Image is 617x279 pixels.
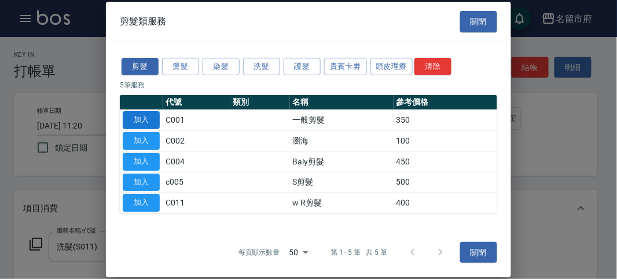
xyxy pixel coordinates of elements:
[285,237,313,268] div: 50
[123,132,160,150] button: 加入
[370,57,413,75] button: 頭皮理療
[163,130,230,151] td: C002
[290,151,394,172] td: Baly剪髮
[394,95,497,110] th: 參考價格
[123,153,160,171] button: 加入
[163,95,230,110] th: 代號
[163,193,230,214] td: C011
[394,130,497,151] td: 100
[290,95,394,110] th: 名稱
[331,247,387,258] p: 第 1–5 筆 共 5 筆
[290,110,394,131] td: 一般剪髮
[120,16,166,27] span: 剪髮類服務
[163,110,230,131] td: C001
[460,11,497,32] button: 關閉
[414,57,451,75] button: 清除
[460,242,497,263] button: 關閉
[163,172,230,193] td: c005
[162,57,199,75] button: 燙髮
[123,111,160,129] button: 加入
[394,193,497,214] td: 400
[122,57,159,75] button: 剪髮
[123,173,160,191] button: 加入
[290,172,394,193] td: S剪髮
[284,57,321,75] button: 護髮
[394,110,497,131] td: 350
[290,130,394,151] td: 瀏海
[238,247,280,258] p: 每頁顯示數量
[324,57,367,75] button: 貴賓卡劵
[163,151,230,172] td: C004
[120,80,497,90] p: 5 筆服務
[394,151,497,172] td: 450
[203,57,240,75] button: 染髮
[290,193,394,214] td: w R剪髮
[394,172,497,193] td: 500
[123,194,160,212] button: 加入
[230,95,290,110] th: 類別
[243,57,280,75] button: 洗髮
